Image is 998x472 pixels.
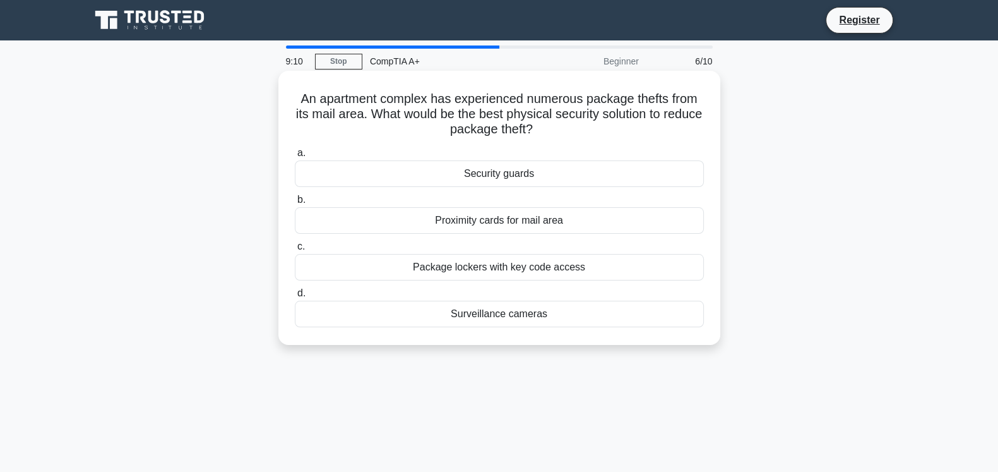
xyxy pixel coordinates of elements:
a: Register [831,12,887,28]
div: Security guards [295,160,704,187]
span: d. [297,287,306,298]
div: 6/10 [646,49,720,74]
span: c. [297,241,305,251]
h5: An apartment complex has experienced numerous package thefts from its mail area. What would be th... [294,91,705,138]
div: Surveillance cameras [295,301,704,327]
div: CompTIA A+ [362,49,536,74]
div: Proximity cards for mail area [295,207,704,234]
div: Package lockers with key code access [295,254,704,281]
a: Stop [315,54,362,70]
span: a. [297,147,306,158]
div: 9:10 [278,49,315,74]
span: b. [297,194,306,205]
div: Beginner [536,49,646,74]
